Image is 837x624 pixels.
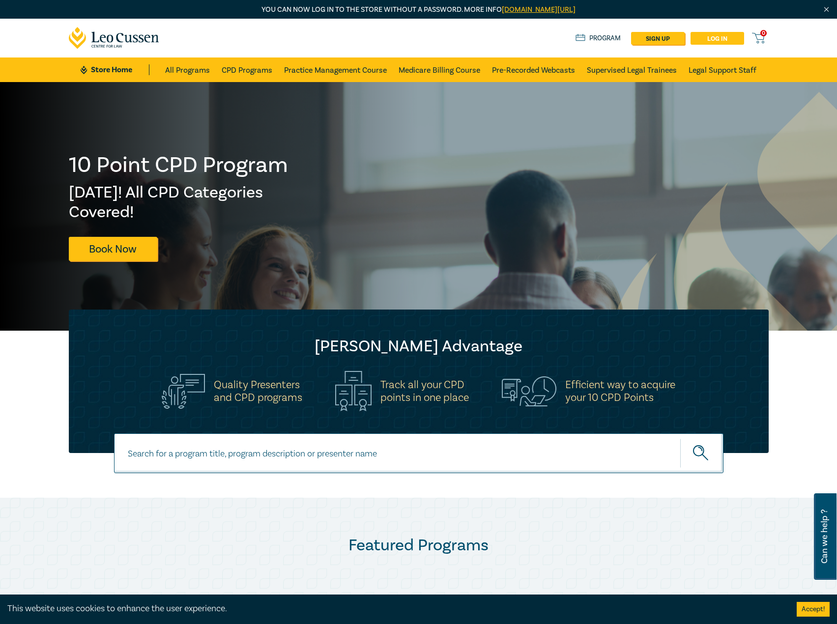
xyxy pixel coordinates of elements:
[69,536,769,555] h2: Featured Programs
[114,433,723,473] input: Search for a program title, program description or presenter name
[69,183,289,222] h2: [DATE]! All CPD Categories Covered!
[399,57,480,82] a: Medicare Billing Course
[214,378,302,404] h5: Quality Presenters and CPD programs
[797,602,830,617] button: Accept cookies
[689,57,756,82] a: Legal Support Staff
[69,152,289,178] h1: 10 Point CPD Program
[162,374,205,409] img: Quality Presenters<br>and CPD programs
[69,237,157,261] a: Book Now
[822,5,831,14] img: Close
[335,371,372,411] img: Track all your CPD<br>points in one place
[760,30,767,36] span: 0
[691,32,744,45] a: Log in
[380,378,469,404] h5: Track all your CPD points in one place
[820,499,829,574] span: Can we help ?
[69,4,769,15] p: You can now log in to the store without a password. More info
[88,337,749,356] h2: [PERSON_NAME] Advantage
[284,57,387,82] a: Practice Management Course
[576,33,621,44] a: Program
[565,378,675,404] h5: Efficient way to acquire your 10 CPD Points
[502,5,576,14] a: [DOMAIN_NAME][URL]
[502,376,556,406] img: Efficient way to acquire<br>your 10 CPD Points
[222,57,272,82] a: CPD Programs
[492,57,575,82] a: Pre-Recorded Webcasts
[81,64,149,75] a: Store Home
[631,32,685,45] a: sign up
[587,57,677,82] a: Supervised Legal Trainees
[7,602,782,615] div: This website uses cookies to enhance the user experience.
[165,57,210,82] a: All Programs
